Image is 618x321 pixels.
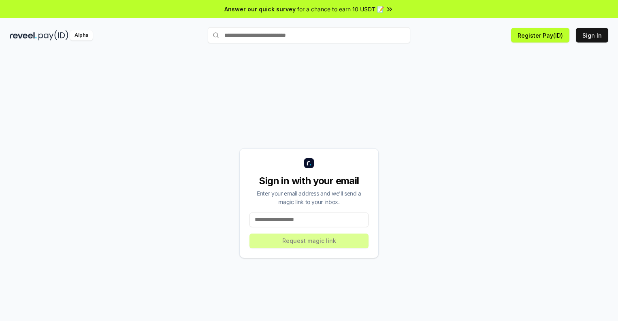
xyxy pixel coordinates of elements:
button: Register Pay(ID) [511,28,569,43]
div: Alpha [70,30,93,40]
img: logo_small [304,158,314,168]
span: Answer our quick survey [224,5,296,13]
div: Enter your email address and we’ll send a magic link to your inbox. [249,189,369,206]
img: pay_id [38,30,68,40]
img: reveel_dark [10,30,37,40]
div: Sign in with your email [249,174,369,187]
button: Sign In [576,28,608,43]
span: for a chance to earn 10 USDT 📝 [297,5,384,13]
